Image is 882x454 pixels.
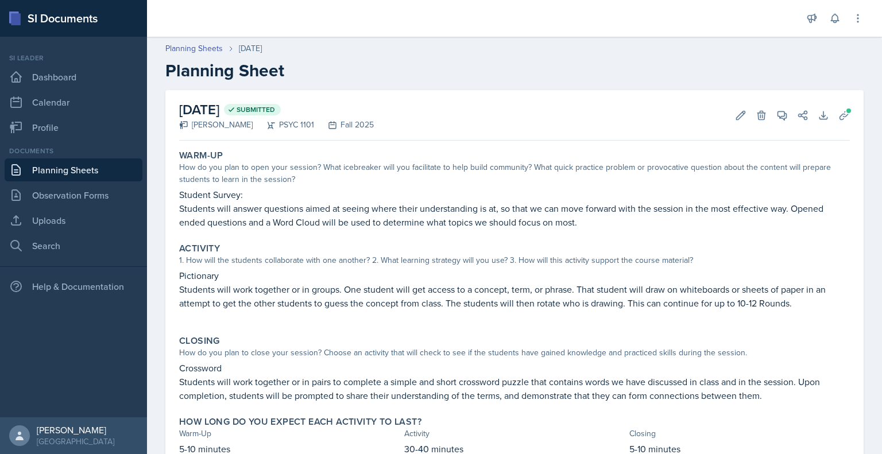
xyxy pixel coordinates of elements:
[5,184,142,207] a: Observation Forms
[237,105,275,114] span: Submitted
[179,150,223,161] label: Warm-Up
[5,91,142,114] a: Calendar
[5,158,142,181] a: Planning Sheets
[179,99,374,120] h2: [DATE]
[179,347,850,359] div: How do you plan to close your session? Choose an activity that will check to see if the students ...
[239,42,262,55] div: [DATE]
[5,65,142,88] a: Dashboard
[179,335,220,347] label: Closing
[179,188,850,201] p: Student Survey:
[179,375,850,402] p: Students will work together or in pairs to complete a simple and short crossword puzzle that cont...
[179,428,400,440] div: Warm-Up
[5,209,142,232] a: Uploads
[5,53,142,63] div: Si leader
[37,436,114,447] div: [GEOGRAPHIC_DATA]
[179,161,850,185] div: How do you plan to open your session? What icebreaker will you facilitate to help build community...
[179,282,850,310] p: Students will work together or in groups. One student will get access to a concept, term, or phra...
[179,254,850,266] div: 1. How will the students collaborate with one another? 2. What learning strategy will you use? 3....
[165,42,223,55] a: Planning Sheets
[5,146,142,156] div: Documents
[5,234,142,257] a: Search
[5,116,142,139] a: Profile
[5,275,142,298] div: Help & Documentation
[165,60,864,81] h2: Planning Sheet
[629,428,850,440] div: Closing
[253,119,314,131] div: PSYC 1101
[404,428,625,440] div: Activity
[314,119,374,131] div: Fall 2025
[37,424,114,436] div: [PERSON_NAME]
[179,201,850,229] p: Students will answer questions aimed at seeing where their understanding is at, so that we can mo...
[179,119,253,131] div: [PERSON_NAME]
[179,416,421,428] label: How long do you expect each activity to last?
[179,269,850,282] p: Pictionary
[179,361,850,375] p: Crossword
[179,243,220,254] label: Activity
